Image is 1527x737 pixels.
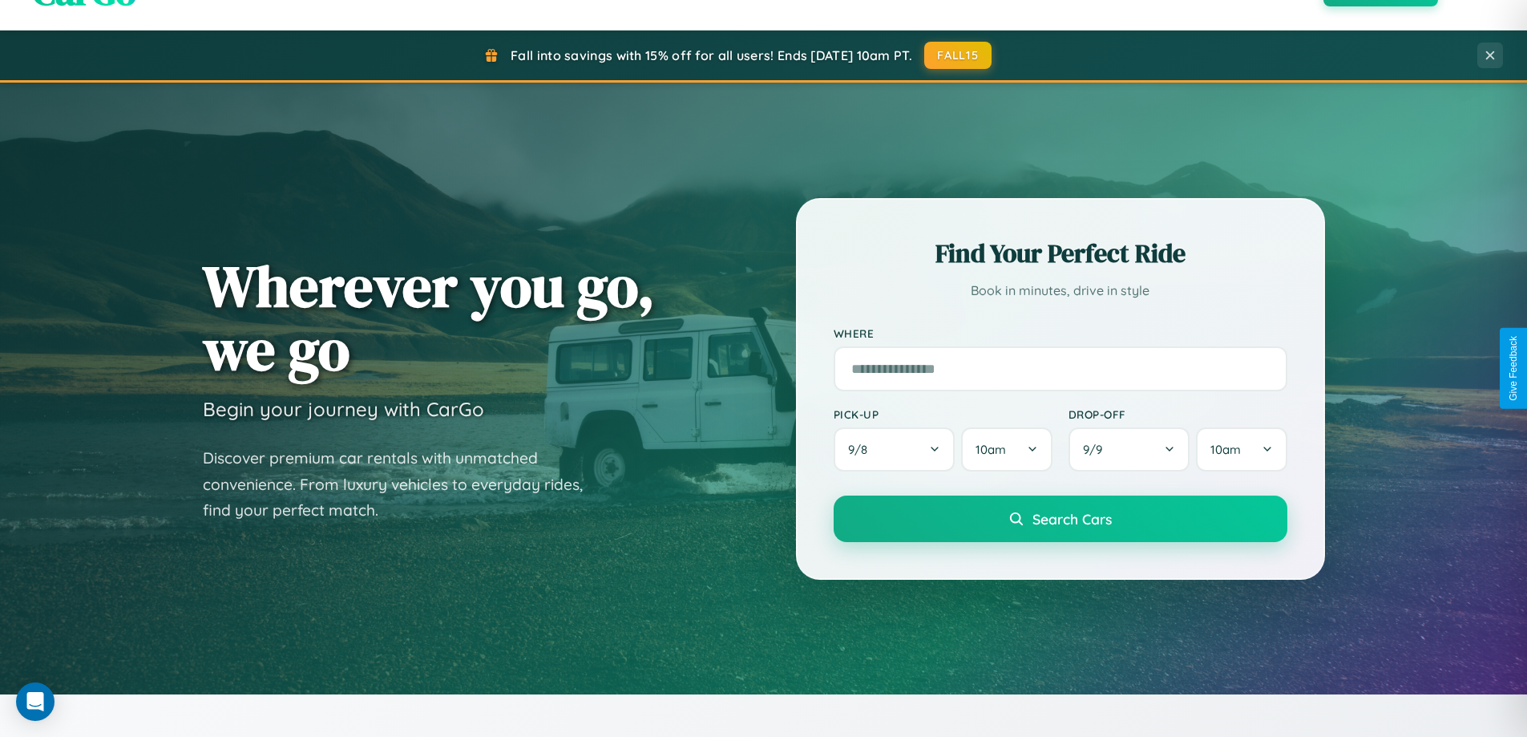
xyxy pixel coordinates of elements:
button: 10am [1196,427,1287,472]
button: Search Cars [834,496,1287,542]
h3: Begin your journey with CarGo [203,397,484,421]
button: 9/8 [834,427,955,472]
button: FALL15 [924,42,992,69]
p: Discover premium car rentals with unmatched convenience. From luxury vehicles to everyday rides, ... [203,445,604,524]
div: Give Feedback [1508,336,1519,401]
label: Drop-off [1068,407,1287,421]
h1: Wherever you go, we go [203,254,655,381]
h2: Find Your Perfect Ride [834,236,1287,271]
span: 9 / 9 [1083,442,1110,457]
label: Pick-up [834,407,1052,421]
span: 10am [1210,442,1241,457]
label: Where [834,326,1287,340]
span: Fall into savings with 15% off for all users! Ends [DATE] 10am PT. [511,47,912,63]
div: Open Intercom Messenger [16,682,55,721]
span: Search Cars [1032,510,1112,528]
button: 9/9 [1068,427,1190,472]
span: 10am [976,442,1006,457]
button: 10am [961,427,1052,472]
p: Book in minutes, drive in style [834,279,1287,302]
span: 9 / 8 [848,442,875,457]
